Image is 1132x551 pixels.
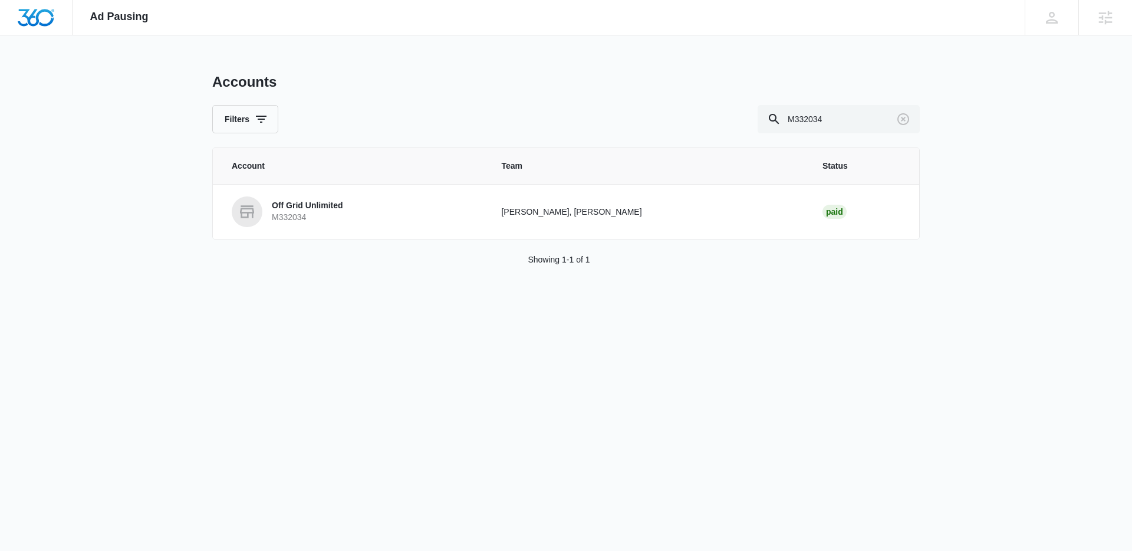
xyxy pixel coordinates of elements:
p: [PERSON_NAME], [PERSON_NAME] [501,206,794,218]
button: Filters [212,105,278,133]
p: M332034 [272,212,343,224]
a: Off Grid UnlimitedM332034 [232,196,473,227]
p: Showing 1-1 of 1 [528,254,590,266]
h1: Accounts [212,73,277,91]
span: Account [232,160,473,172]
span: Status [822,160,900,172]
span: Team [501,160,794,172]
button: Clear [894,110,913,129]
p: Off Grid Unlimited [272,200,343,212]
div: Paid [822,205,847,219]
span: Ad Pausing [90,11,149,23]
input: Search By Account Number [758,105,920,133]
